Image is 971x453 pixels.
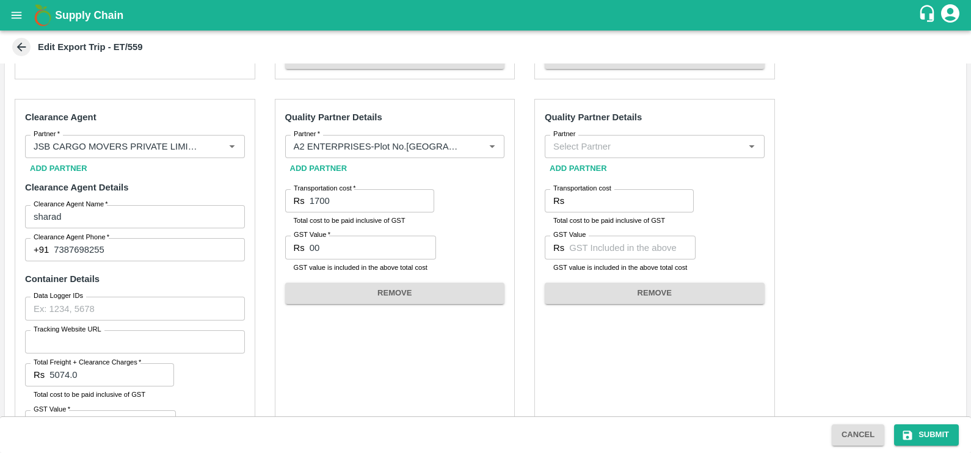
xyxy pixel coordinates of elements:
label: Transportation cost [553,184,611,194]
label: GST Value [34,405,70,415]
strong: Quality Partner Details [285,112,382,122]
button: Open [744,139,760,154]
b: Supply Chain [55,9,123,21]
p: Rs [553,241,564,255]
input: Select Partner [29,139,205,154]
button: Add Partner [25,158,92,179]
label: GST Value [553,230,586,240]
button: open drawer [2,1,31,29]
input: Ex: 1234, 5678 [25,297,245,320]
label: Partner [294,129,320,139]
label: Tracking Website URL [34,325,101,335]
label: Transportation cost [294,184,355,194]
button: Add Partner [285,158,352,179]
strong: Clearance Agent Details [25,183,128,192]
p: +91 [34,243,49,256]
label: Partner [34,129,60,139]
div: account of current user [939,2,961,28]
p: Total cost to be paid inclusive of GST [553,215,685,226]
p: Rs [294,194,305,208]
button: Open [224,139,240,154]
input: Select Partner [548,139,741,154]
p: Rs [294,241,305,255]
p: Total cost to be paid inclusive of GST [34,389,165,400]
label: Clearance Agent Phone [34,233,109,242]
button: Submit [894,424,959,446]
p: Rs [34,415,45,429]
img: logo [31,3,55,27]
button: REMOVE [545,283,765,304]
button: REMOVE [285,283,505,304]
button: Open [484,139,500,154]
p: GST value is included in the above total cost [294,262,427,273]
label: GST Value [294,230,330,240]
input: Select Partner [289,139,465,154]
button: Add Partner [545,158,612,179]
p: Rs [34,368,45,382]
input: GST Included in the above cost [310,236,436,259]
p: Rs [553,194,564,208]
p: GST value is included in the above total cost [553,262,687,273]
input: GST Included in the above cost [49,410,176,433]
a: Supply Chain [55,7,918,24]
label: Partner [553,129,576,139]
p: Total cost to be paid inclusive of GST [294,215,426,226]
label: Clearance Agent Name [34,200,108,209]
button: Cancel [832,424,884,446]
label: Data Logger IDs [34,291,83,301]
b: Edit Export Trip - ET/559 [38,42,143,52]
strong: Quality Partner Details [545,112,642,122]
div: customer-support [918,4,939,26]
strong: Clearance Agent [25,112,96,122]
strong: Container Details [25,274,100,284]
label: Total Freight + Clearance Charges [34,358,141,368]
input: GST Included in the above cost [569,236,696,259]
